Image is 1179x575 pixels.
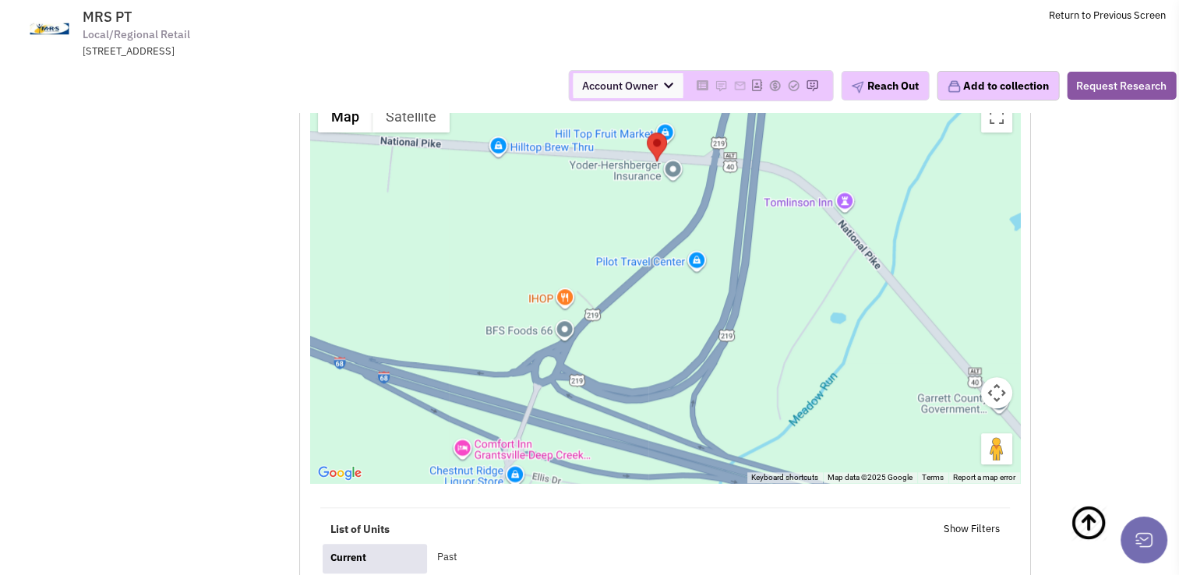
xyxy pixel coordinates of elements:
[715,79,727,92] img: Please add to your accounts
[429,543,535,573] a: Past
[851,81,863,93] img: plane.png
[1049,9,1166,22] a: Return to Previous Screen
[806,79,818,92] img: Please add to your accounts
[751,472,818,483] button: Keyboard shortcuts
[83,44,489,59] div: [STREET_ADDRESS]
[372,101,450,132] button: Show satellite imagery
[841,71,929,101] button: Reach Out
[953,473,1015,482] a: Report a map error
[314,463,365,483] a: Open this area in Google Maps (opens a new window)
[314,463,365,483] img: Google
[83,8,132,26] span: MRS PT
[768,79,781,92] img: Please add to your accounts
[318,101,372,132] button: Show street map
[922,473,944,482] a: Terms (opens in new tab)
[981,101,1012,132] button: Toggle fullscreen view
[981,433,1012,464] button: Drag Pegman onto the map to open Street View
[947,79,961,93] img: icon-collection-lavender.png
[828,473,912,482] span: Map data ©2025 Google
[323,544,427,573] a: Current
[937,71,1059,101] button: Add to collection
[573,73,683,98] span: Account Owner
[787,79,800,92] img: Please add to your accounts
[981,377,1012,408] button: Map camera controls
[83,26,190,43] span: Local/Regional Retail
[330,522,655,536] h4: List of Units
[647,132,667,161] div: MRS PT
[733,79,746,92] img: Please add to your accounts
[1067,72,1176,100] button: Request Research
[944,522,1000,537] a: Show Filters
